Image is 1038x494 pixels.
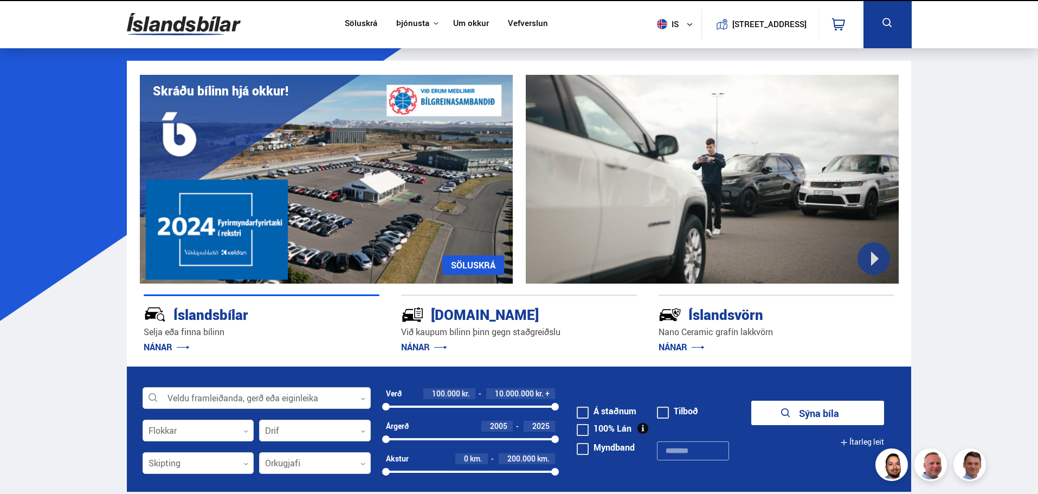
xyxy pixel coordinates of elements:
a: NÁNAR [401,341,447,353]
button: is [653,8,701,40]
span: 200.000 [507,453,536,464]
div: Árgerð [386,422,409,431]
label: Tilboð [657,407,698,415]
a: [STREET_ADDRESS] [707,9,813,40]
p: Selja eða finna bílinn [144,326,379,338]
button: [STREET_ADDRESS] [737,20,803,29]
div: Íslandsvörn [659,304,856,323]
span: 2005 [490,421,507,431]
span: 2025 [532,421,550,431]
span: 100.000 [432,388,460,399]
h1: Skráðu bílinn hjá okkur! [153,84,288,98]
span: km. [470,454,482,463]
a: Vefverslun [508,18,548,30]
img: svg+xml;base64,PHN2ZyB4bWxucz0iaHR0cDovL3d3dy53My5vcmcvMjAwMC9zdmciIHdpZHRoPSI1MTIiIGhlaWdodD0iNT... [657,19,667,29]
label: Á staðnum [577,407,636,415]
img: tr5P-W3DuiFaO7aO.svg [401,303,424,326]
span: kr. [536,389,544,398]
a: NÁNAR [659,341,705,353]
p: Við kaupum bílinn þinn gegn staðgreiðslu [401,326,637,338]
label: Myndband [577,443,635,452]
a: Um okkur [453,18,489,30]
img: JRvxyua_JYH6wB4c.svg [144,303,166,326]
div: Íslandsbílar [144,304,341,323]
span: km. [537,454,550,463]
span: 10.000.000 [495,388,534,399]
button: Sýna bíla [751,401,884,425]
button: Þjónusta [396,18,429,29]
span: 0 [464,453,468,464]
a: SÖLUSKRÁ [442,255,504,275]
div: Verð [386,389,402,398]
div: [DOMAIN_NAME] [401,304,598,323]
img: siFngHWaQ9KaOqBr.png [916,450,949,483]
img: FbJEzSuNWCJXmdc-.webp [955,450,988,483]
span: kr. [462,389,470,398]
a: NÁNAR [144,341,190,353]
img: eKx6w-_Home_640_.png [140,75,513,284]
img: G0Ugv5HjCgRt.svg [127,7,241,42]
span: is [653,19,680,29]
button: Ítarleg leit [840,430,884,454]
div: Akstur [386,454,409,463]
img: nhp88E3Fdnt1Opn2.png [877,450,910,483]
label: 100% Lán [577,424,631,433]
a: Söluskrá [345,18,377,30]
p: Nano Ceramic grafín lakkvörn [659,326,894,338]
span: + [545,389,550,398]
img: -Svtn6bYgwAsiwNX.svg [659,303,681,326]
